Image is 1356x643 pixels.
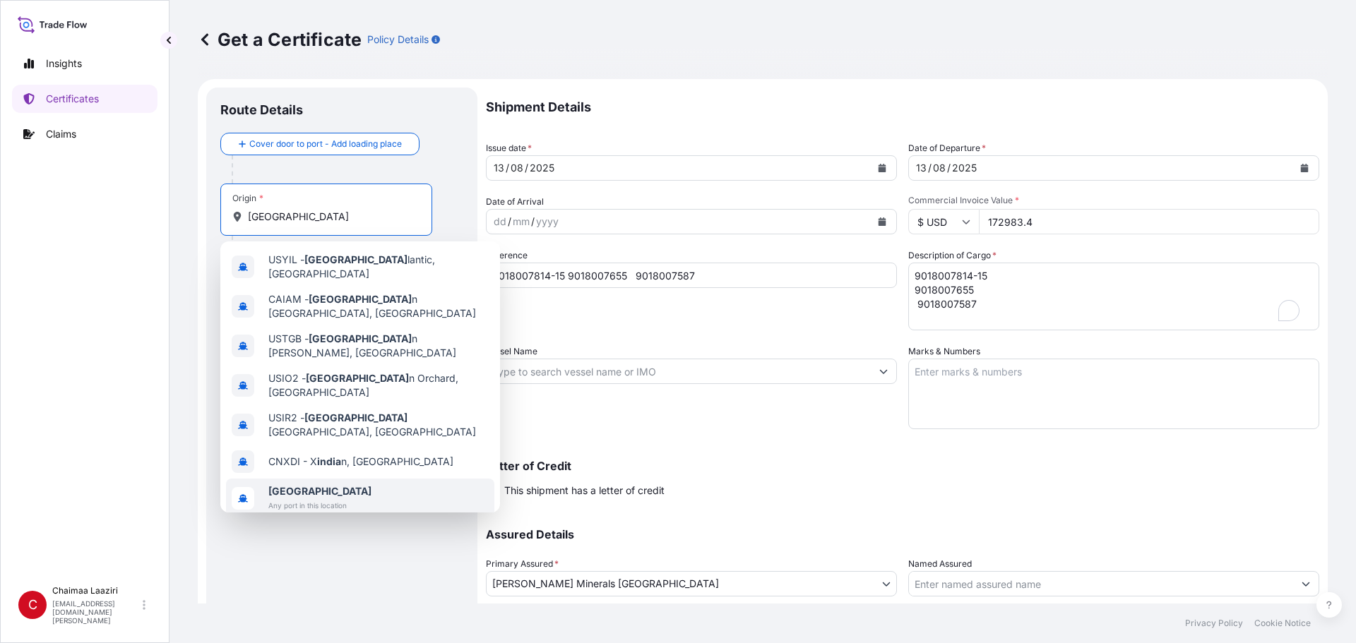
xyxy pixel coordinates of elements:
span: USTGB - n [PERSON_NAME], [GEOGRAPHIC_DATA] [268,332,489,360]
span: Primary Assured [486,557,559,571]
span: USIO2 - n Orchard, [GEOGRAPHIC_DATA] [268,371,489,399]
span: Any port in this location [268,498,371,512]
input: Assured Name [909,571,1293,596]
b: [GEOGRAPHIC_DATA] [268,485,371,497]
textarea: To enrich screen reader interactions, please activate Accessibility in Grammarly extension settings [908,263,1319,330]
span: USYIL - lantic, [GEOGRAPHIC_DATA] [268,253,489,281]
div: / [506,160,509,176]
p: Claims [46,127,76,141]
b: india [317,455,341,467]
p: Certificates [46,92,99,106]
p: Route Details [220,102,303,119]
span: CNXDI - X n, [GEOGRAPHIC_DATA] [268,455,453,469]
p: Cookie Notice [1254,618,1311,629]
button: Show suggestions [871,359,896,384]
button: Calendar [871,210,893,233]
button: Calendar [871,157,893,179]
div: / [928,160,932,176]
span: CAIAM - n [GEOGRAPHIC_DATA], [GEOGRAPHIC_DATA] [268,292,489,320]
input: Type to search vessel name or IMO [487,359,871,384]
span: This shipment has a letter of credit [504,483,665,498]
span: C [28,598,37,612]
b: [GEOGRAPHIC_DATA] [309,293,412,305]
div: year, [535,213,560,230]
span: Issue date [486,141,532,155]
span: Cover door to port - Add loading place [249,137,402,151]
div: / [947,160,951,176]
p: Policy Details [367,32,429,47]
div: / [531,213,535,230]
div: day, [915,160,928,176]
div: month, [511,213,531,230]
div: / [508,213,511,230]
b: [GEOGRAPHIC_DATA] [304,253,408,265]
div: year, [528,160,556,176]
button: Calendar [1293,157,1316,179]
p: Shipment Details [486,88,1319,127]
span: [PERSON_NAME] Minerals [GEOGRAPHIC_DATA] [492,577,719,591]
p: Privacy Policy [1185,618,1243,629]
b: [GEOGRAPHIC_DATA] [309,332,412,344]
input: Enter amount [979,209,1319,234]
input: Enter booking reference [486,263,897,288]
p: Chaimaa Laaziri [52,585,140,596]
label: Named Assured [908,557,972,571]
div: month, [932,160,947,176]
div: month, [509,160,525,176]
b: [GEOGRAPHIC_DATA] [306,372,409,384]
b: [GEOGRAPHIC_DATA] [304,411,408,423]
span: USIR2 - [GEOGRAPHIC_DATA], [GEOGRAPHIC_DATA] [268,411,489,439]
p: Letter of Credit [486,460,1319,471]
p: [EMAIL_ADDRESS][DOMAIN_NAME][PERSON_NAME] [52,599,140,625]
div: year, [951,160,978,176]
div: day, [492,160,506,176]
p: Insights [46,56,82,71]
p: Assured Details [486,529,1319,540]
div: Origin [232,193,263,204]
div: / [525,160,528,176]
label: Marks & Numbers [908,344,980,359]
label: Description of Cargo [908,248,997,263]
span: Commercial Invoice Value [908,195,1319,206]
span: Date of Arrival [486,195,544,209]
input: Origin [248,210,415,224]
label: Vessel Name [486,344,537,359]
label: Reference [486,248,528,263]
span: Date of Departure [908,141,986,155]
div: Show suggestions [220,241,500,512]
p: Get a Certificate [198,28,362,51]
div: day, [492,213,508,230]
button: Show suggestions [1293,571,1319,596]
